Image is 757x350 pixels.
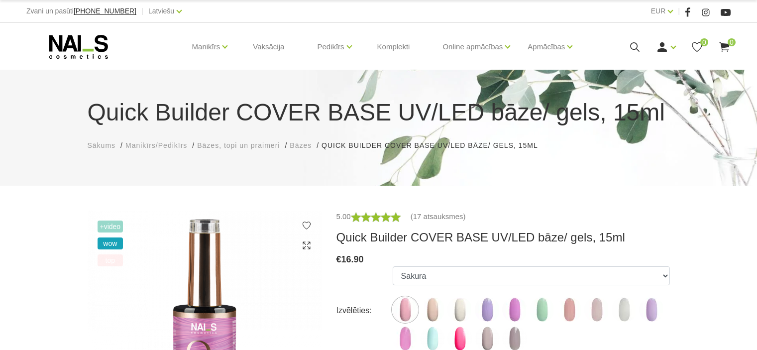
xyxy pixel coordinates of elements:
[728,38,736,46] span: 0
[245,23,292,71] a: Vaksācija
[322,140,548,151] li: Quick Builder COVER BASE UV/LED bāze/ gels, 15ml
[336,303,393,319] div: Izvēlēties:
[369,23,418,71] a: Komplekti
[197,141,280,149] span: Bāzes, topi un praimeri
[651,5,666,17] a: EUR
[341,254,364,264] span: 16.90
[192,27,220,67] a: Manikīrs
[528,27,565,67] a: Apmācības
[447,297,472,322] img: ...
[700,38,708,46] span: 0
[691,41,703,53] a: 0
[502,297,527,322] img: ...
[197,140,280,151] a: Bāzes, topi un praimeri
[393,297,418,322] img: ...
[530,297,554,322] img: ...
[612,297,637,322] img: ...
[98,237,123,249] span: wow
[718,41,731,53] a: 0
[290,140,312,151] a: Bāzes
[557,297,582,322] img: ...
[420,297,445,322] img: ...
[88,141,116,149] span: Sākums
[141,5,143,17] span: |
[74,7,136,15] a: [PHONE_NUMBER]
[88,140,116,151] a: Sākums
[88,95,670,130] h1: Quick Builder COVER BASE UV/LED bāze/ gels, 15ml
[411,211,466,223] a: (17 atsauksmes)
[639,297,664,322] img: ...
[442,27,503,67] a: Online apmācības
[290,141,312,149] span: Bāzes
[678,5,680,17] span: |
[336,254,341,264] span: €
[475,297,500,322] img: ...
[336,230,670,245] h3: Quick Builder COVER BASE UV/LED bāze/ gels, 15ml
[98,254,123,266] span: top
[125,140,187,151] a: Manikīrs/Pedikīrs
[98,221,123,233] span: +Video
[336,212,351,221] span: 5.00
[26,5,136,17] div: Zvani un pasūti
[148,5,174,17] a: Latviešu
[317,27,344,67] a: Pedikīrs
[584,297,609,322] img: ...
[125,141,187,149] span: Manikīrs/Pedikīrs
